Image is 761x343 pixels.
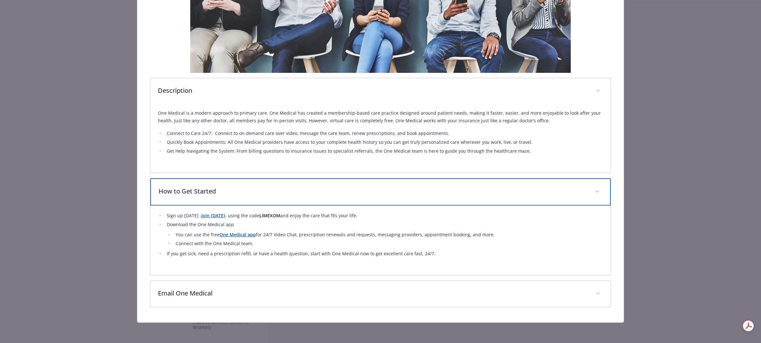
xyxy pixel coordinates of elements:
div: Email One Medical [150,281,611,307]
li: Connect with the One Medical team. [174,240,603,247]
li: Connect to Care 24/7: Connect to on-demand care over video, message the care team, renew prescrip... [165,130,603,137]
a: Join [DATE] [201,213,225,219]
div: How to Get Started [150,206,611,275]
a: One Medical app [219,232,256,238]
li: You can use the free for 24/7 Video Chat, prescription renewals and requests, messaging providers... [174,231,603,238]
li: Sign up [DATE] - - using the code and enjoy the care that fits your life. [165,212,603,219]
li: Get Help Navigating the System: From billing questions to insurance issues to specialist referral... [165,147,603,155]
li: Download the One Medical app [165,221,603,247]
li: Quickly Book Appointments: All One Medical providers have access to your complete health history ... [165,138,603,146]
div: Description [150,104,611,173]
p: Description [158,86,588,95]
li: If you get sick, need a prescription refill, or have a health question, start with One Medical no... [165,250,603,257]
p: Email One Medical [158,289,588,298]
p: One Medical is a modern approach to primary care. One Medical has created a membership-based care... [158,109,603,124]
div: How to Get Started [150,178,611,206]
strong: LIMEXOM [259,213,280,219]
p: How to Get Started [159,187,587,196]
div: Description [150,78,611,104]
